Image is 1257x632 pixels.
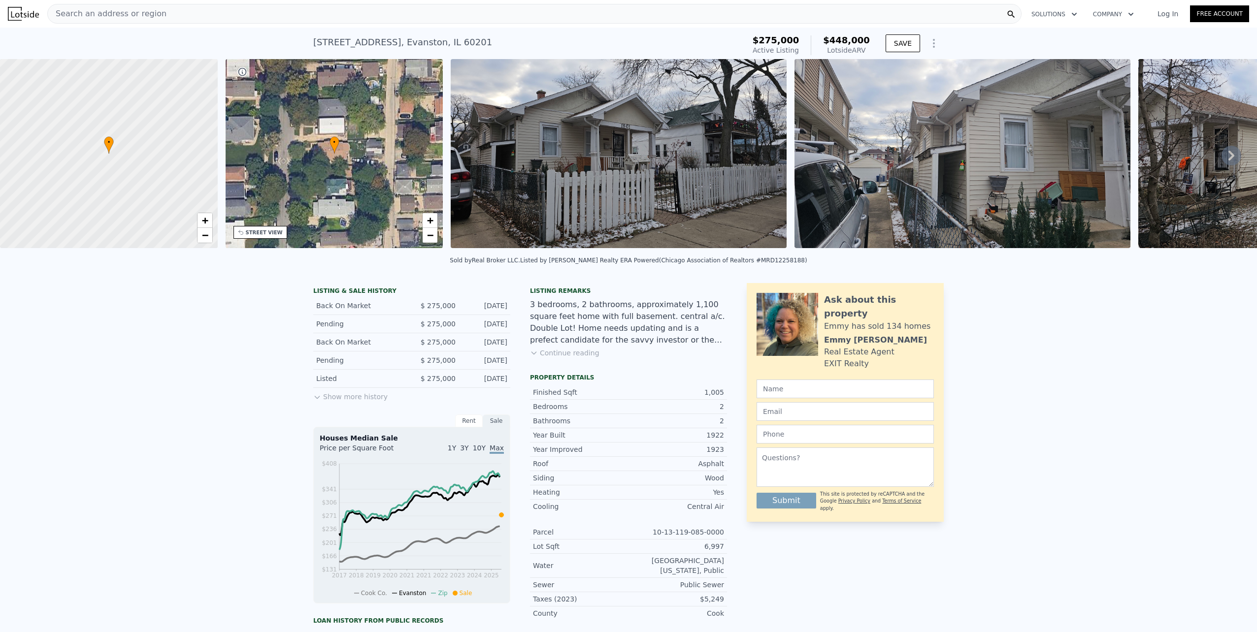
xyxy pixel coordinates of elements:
div: $5,249 [628,594,724,604]
span: − [427,229,433,241]
span: $ 275,000 [421,320,456,328]
a: Zoom in [198,213,212,228]
div: [DATE] [463,374,507,383]
div: Sold by Real Broker LLC . [450,257,520,264]
tspan: 2021 [399,572,415,579]
div: Heating [533,487,628,497]
span: $ 275,000 [421,302,456,310]
div: Central Air [628,502,724,511]
span: $448,000 [823,35,870,45]
div: Emmy [PERSON_NAME] [824,334,927,346]
div: This site is protected by reCAPTCHA and the Google and apply. [820,491,934,512]
div: 1922 [628,430,724,440]
tspan: 2021 [416,572,431,579]
div: Year Improved [533,444,628,454]
div: 2 [628,416,724,426]
button: Solutions [1024,5,1085,23]
div: [DATE] [463,301,507,311]
img: Sale: 139198282 Parcel: 22632907 [794,59,1130,248]
div: Rent [455,414,483,427]
tspan: 2024 [467,572,482,579]
img: Sale: 139198282 Parcel: 22632907 [451,59,787,248]
div: EXIT Realty [824,358,869,370]
span: Active Listing [753,46,799,54]
div: Water [533,561,628,570]
tspan: $271 [322,512,337,519]
span: Zip [438,590,447,597]
span: • [104,138,114,147]
span: 10Y [473,444,486,452]
a: Zoom out [198,228,212,243]
tspan: 2017 [332,572,347,579]
input: Name [757,379,934,398]
a: Zoom in [423,213,437,228]
div: Lotside ARV [823,45,870,55]
tspan: 2023 [450,572,465,579]
div: Loan history from public records [313,617,510,625]
span: Cook Co. [361,590,387,597]
div: Listed [316,374,404,383]
div: County [533,608,628,618]
div: Property details [530,374,727,381]
div: Yes [628,487,724,497]
div: Taxes (2023) [533,594,628,604]
div: Year Built [533,430,628,440]
div: [DATE] [463,355,507,365]
button: SAVE [886,34,920,52]
a: Zoom out [423,228,437,243]
tspan: $341 [322,486,337,493]
div: • [104,136,114,154]
div: Back On Market [316,301,404,311]
button: Continue reading [530,348,599,358]
div: 2 [628,402,724,411]
tspan: $236 [322,526,337,533]
img: Lotside [8,7,39,21]
button: Show more history [313,388,388,402]
span: Sale [460,590,472,597]
span: $ 275,000 [421,356,456,364]
div: [GEOGRAPHIC_DATA][US_STATE], Public [628,556,724,575]
div: 6,997 [628,541,724,551]
div: Listed by [PERSON_NAME] Realty ERA Powered (Chicago Association of Realtors #MRD12258188) [520,257,807,264]
span: + [427,214,433,226]
span: Max [490,444,504,454]
div: Back On Market [316,337,404,347]
div: Bedrooms [533,402,628,411]
div: [STREET_ADDRESS] , Evanston , IL 60201 [313,35,492,49]
span: − [201,229,208,241]
input: Email [757,402,934,421]
div: • [330,136,339,154]
div: 3 bedrooms, 2 bathrooms, approximately 1,100 square feet home with full basement. central a/c. Do... [530,299,727,346]
div: Emmy has sold 134 homes [824,320,930,332]
span: $ 275,000 [421,375,456,382]
div: Listing remarks [530,287,727,295]
span: $275,000 [753,35,799,45]
div: Pending [316,355,404,365]
span: Evanston [399,590,427,597]
div: Parcel [533,527,628,537]
div: Real Estate Agent [824,346,894,358]
button: Submit [757,493,816,508]
div: Cooling [533,502,628,511]
div: Finished Sqft [533,387,628,397]
div: Price per Square Foot [320,443,412,459]
div: Pending [316,319,404,329]
div: Ask about this property [824,293,934,320]
tspan: 2018 [349,572,364,579]
span: Search an address or region [48,8,166,20]
div: LISTING & SALE HISTORY [313,287,510,297]
span: 1Y [448,444,456,452]
span: • [330,138,339,147]
a: Terms of Service [882,498,921,504]
div: Sale [483,414,510,427]
a: Privacy Policy [838,498,870,504]
div: Siding [533,473,628,483]
button: Show Options [924,33,944,53]
tspan: $166 [322,553,337,560]
tspan: 2019 [365,572,381,579]
div: Roof [533,459,628,469]
a: Free Account [1190,5,1249,22]
div: Houses Median Sale [320,433,504,443]
tspan: $306 [322,499,337,506]
div: Asphalt [628,459,724,469]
